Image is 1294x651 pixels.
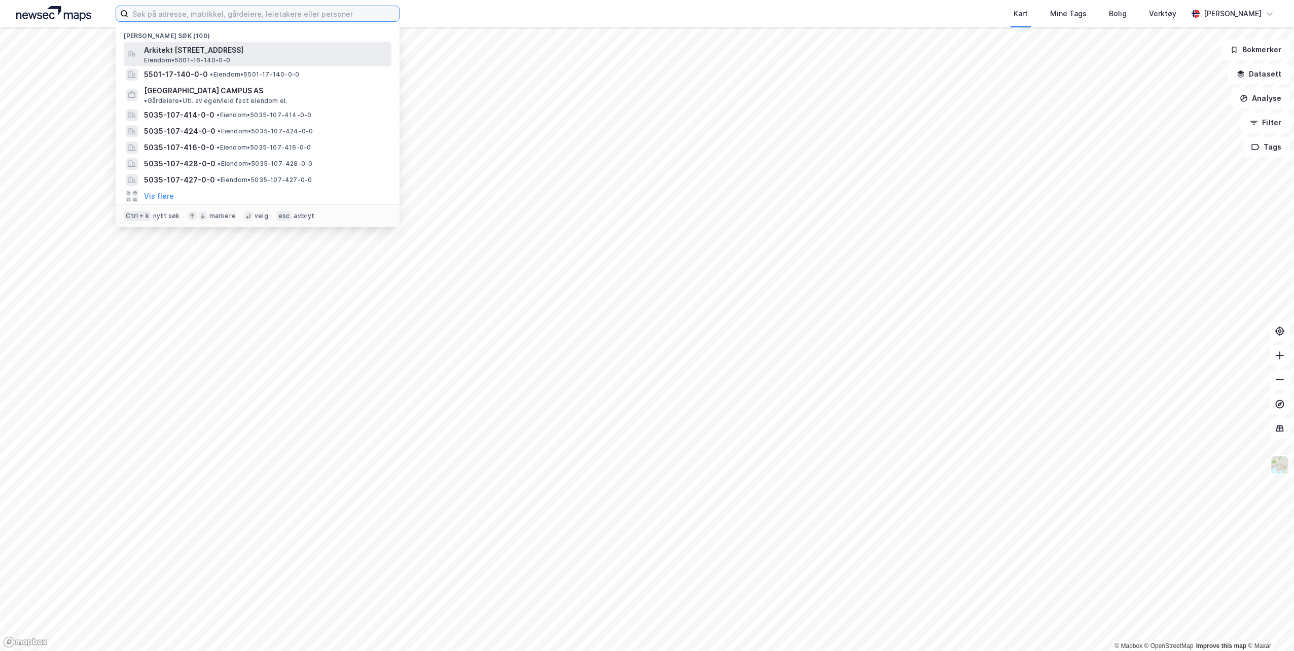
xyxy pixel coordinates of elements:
span: Eiendom • 5035-107-424-0-0 [218,127,313,135]
img: logo.a4113a55bc3d86da70a041830d287a7e.svg [16,6,91,21]
span: 5035-107-416-0-0 [144,141,214,154]
span: Eiendom • 5035-107-414-0-0 [217,111,311,119]
button: Vis flere [144,190,174,202]
div: Ctrl + k [124,211,151,221]
span: [GEOGRAPHIC_DATA] CAMPUS AS [144,85,263,97]
span: 5501-17-140-0-0 [144,68,208,81]
div: avbryt [294,212,314,220]
div: Bolig [1109,8,1127,20]
span: • [218,160,221,167]
button: Bokmerker [1221,40,1290,60]
button: Filter [1241,113,1290,133]
span: Eiendom • 5035-107-428-0-0 [218,160,312,168]
span: • [217,111,220,119]
span: 5035-107-427-0-0 [144,174,215,186]
div: esc [276,211,292,221]
span: 5035-107-414-0-0 [144,109,214,121]
span: • [210,70,213,78]
a: Mapbox [1115,642,1142,649]
a: Mapbox homepage [3,636,48,648]
input: Søk på adresse, matrikkel, gårdeiere, leietakere eller personer [128,6,399,21]
button: Analyse [1231,88,1290,108]
span: Eiendom • 5035-107-416-0-0 [217,143,311,152]
span: • [218,127,221,135]
span: Eiendom • 5035-107-427-0-0 [217,176,312,184]
div: [PERSON_NAME] [1204,8,1262,20]
span: 5035-107-424-0-0 [144,125,215,137]
div: Kart [1014,8,1028,20]
a: Improve this map [1196,642,1246,649]
a: OpenStreetMap [1144,642,1194,649]
span: Eiendom • 5501-17-140-0-0 [210,70,299,79]
img: Z [1270,455,1289,475]
div: Mine Tags [1050,8,1087,20]
span: 5035-107-428-0-0 [144,158,215,170]
iframe: Chat Widget [1243,602,1294,651]
div: markere [209,212,236,220]
button: Datasett [1228,64,1290,84]
div: velg [255,212,268,220]
div: Verktøy [1149,8,1176,20]
span: Gårdeiere • Utl. av egen/leid fast eiendom el. [144,97,287,105]
div: nytt søk [153,212,180,220]
span: • [217,143,220,151]
div: [PERSON_NAME] søk (100) [116,24,400,42]
button: Tags [1243,137,1290,157]
span: Arkitekt [STREET_ADDRESS] [144,44,387,56]
span: • [217,176,220,184]
span: Eiendom • 5001-16-140-0-0 [144,56,230,64]
span: • [144,97,147,104]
